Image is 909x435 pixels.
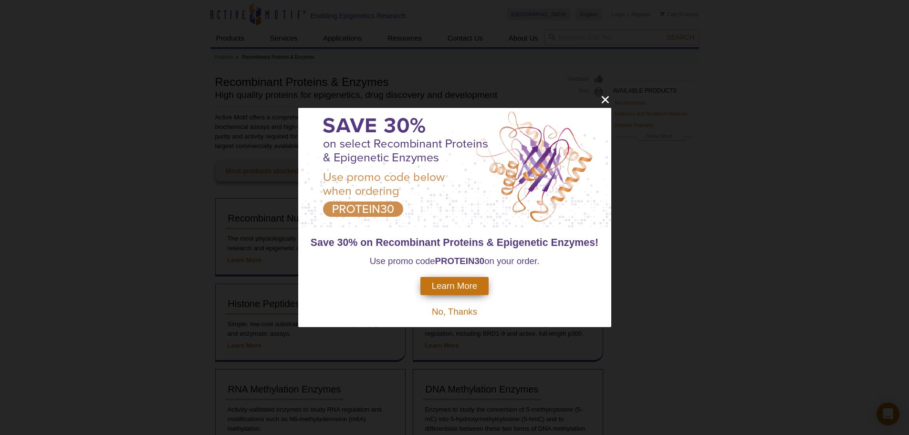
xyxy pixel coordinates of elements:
[311,237,598,248] span: Save 30% on Recombinant Proteins & Epigenetic Enzymes!
[432,307,477,317] span: No, Thanks
[432,281,477,291] span: Learn More
[599,94,611,106] button: close
[435,256,485,266] strong: PROTEIN30
[370,256,540,266] span: Use promo code on your order.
